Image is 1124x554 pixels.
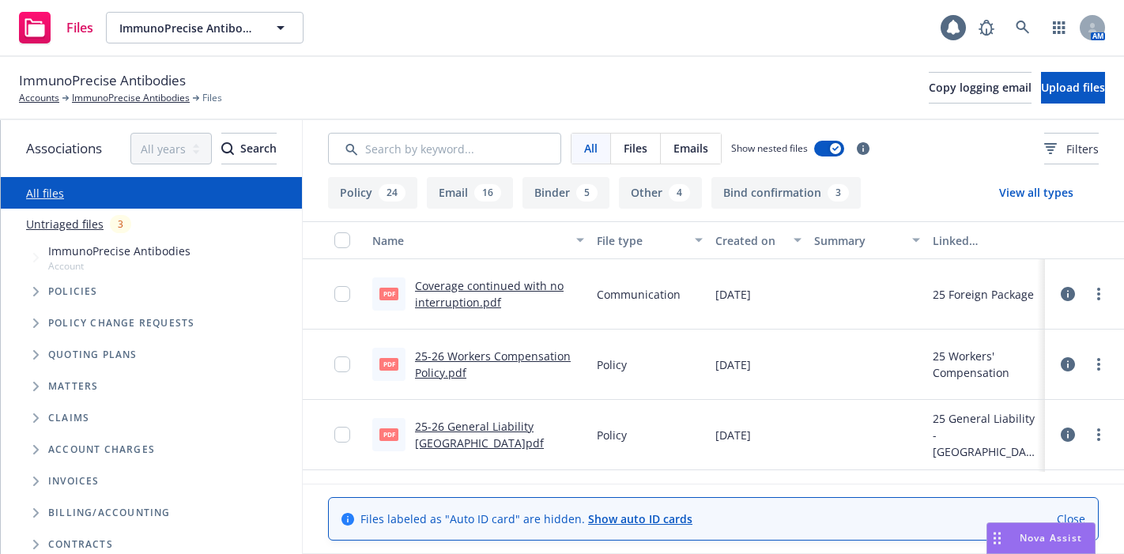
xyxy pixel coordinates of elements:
[597,427,627,443] span: Policy
[1089,285,1108,303] a: more
[929,80,1032,95] span: Copy logging email
[334,356,350,372] input: Toggle Row Selected
[584,140,598,156] span: All
[715,232,784,249] div: Created on
[379,428,398,440] span: pdf
[379,184,405,202] div: 24
[1041,72,1105,104] button: Upload files
[1,239,302,497] div: Tree Example
[119,20,256,36] span: ImmunoPrecise Antibodies
[334,232,350,248] input: Select all
[48,259,190,273] span: Account
[48,243,190,259] span: ImmunoPrecise Antibodies
[1057,511,1085,527] a: Close
[19,91,59,105] a: Accounts
[597,286,681,303] span: Communication
[986,522,1096,554] button: Nova Assist
[669,184,690,202] div: 4
[1089,425,1108,444] a: more
[334,286,350,302] input: Toggle Row Selected
[221,134,277,164] div: Search
[72,91,190,105] a: ImmunoPrecise Antibodies
[1066,141,1099,157] span: Filters
[715,286,751,303] span: [DATE]
[1044,133,1099,164] button: Filters
[202,91,222,105] span: Files
[48,445,155,454] span: Account charges
[1020,531,1082,545] span: Nova Assist
[926,221,1045,259] button: Linked associations
[19,70,186,91] span: ImmunoPrecise Antibodies
[48,540,113,549] span: Contracts
[221,142,234,155] svg: Search
[933,348,1039,381] div: 25 Workers' Compensation
[814,232,903,249] div: Summary
[711,177,861,209] button: Bind confirmation
[415,278,564,310] a: Coverage continued with no interruption.pdf
[48,287,98,296] span: Policies
[48,413,89,423] span: Claims
[48,508,171,518] span: Billing/Accounting
[933,232,1039,249] div: Linked associations
[328,177,417,209] button: Policy
[971,12,1002,43] a: Report a Bug
[415,349,571,380] a: 25-26 Workers Compensation Policy.pdf
[624,140,647,156] span: Files
[1043,12,1075,43] a: Switch app
[522,177,609,209] button: Binder
[974,177,1099,209] button: View all types
[933,286,1034,303] div: 25 Foreign Package
[619,177,702,209] button: Other
[48,477,100,486] span: Invoices
[334,427,350,443] input: Toggle Row Selected
[597,232,685,249] div: File type
[221,133,277,164] button: SearchSearch
[576,184,598,202] div: 5
[415,419,544,450] a: 25-26 General Liability [GEOGRAPHIC_DATA]pdf
[929,72,1032,104] button: Copy logging email
[26,216,104,232] a: Untriaged files
[709,221,808,259] button: Created on
[987,523,1007,553] div: Drag to move
[13,6,100,50] a: Files
[731,141,808,155] span: Show nested files
[427,177,513,209] button: Email
[48,382,98,391] span: Matters
[590,221,709,259] button: File type
[597,356,627,373] span: Policy
[379,288,398,300] span: pdf
[588,511,692,526] a: Show auto ID cards
[808,221,926,259] button: Summary
[328,133,561,164] input: Search by keyword...
[933,410,1039,460] div: 25 General Liability - [GEOGRAPHIC_DATA]
[828,184,849,202] div: 3
[366,221,590,259] button: Name
[48,318,194,328] span: Policy change requests
[66,21,93,34] span: Files
[48,350,138,360] span: Quoting plans
[379,358,398,370] span: pdf
[372,232,567,249] div: Name
[715,427,751,443] span: [DATE]
[715,356,751,373] span: [DATE]
[1007,12,1039,43] a: Search
[26,138,102,159] span: Associations
[360,511,692,527] span: Files labeled as "Auto ID card" are hidden.
[106,12,304,43] button: ImmunoPrecise Antibodies
[1041,80,1105,95] span: Upload files
[474,184,501,202] div: 16
[1089,355,1108,374] a: more
[1044,141,1099,157] span: Filters
[673,140,708,156] span: Emails
[110,215,131,233] div: 3
[26,186,64,201] a: All files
